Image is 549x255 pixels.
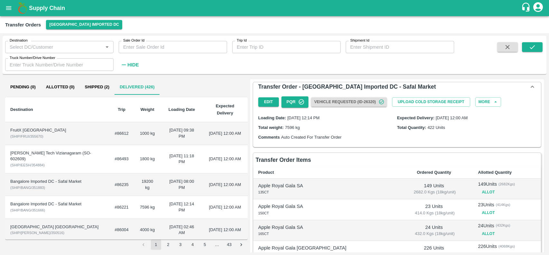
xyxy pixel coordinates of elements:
button: Delivered (426) [114,79,160,95]
input: Enter Sale Order Id [119,41,227,53]
button: page 1 [151,240,161,250]
span: ( 432 Kgs) [496,222,510,228]
td: [DATE] 12:00 AM [202,122,247,145]
td: #86221 [109,196,133,219]
div: … [212,242,222,248]
div: Bangalore Imported DC - Safal Market [10,201,104,207]
div: [PERSON_NAME] Tech Vizianagaram (SO-602609) [10,150,104,162]
td: [DATE] 09:38 PM [161,122,203,145]
div: FruitX [GEOGRAPHIC_DATA] [10,127,104,133]
label: Shipment Id [350,38,369,43]
p: 149 Units [400,182,468,189]
span: ( SHIP/[PERSON_NAME]/350516 ) [10,231,64,235]
button: Pending (0) [5,79,41,95]
td: [DATE] 02:46 AM [161,219,203,241]
p: 226 Units [400,244,468,251]
button: More [475,97,501,107]
td: 19200 kg [134,173,161,196]
button: Go to page 2 [163,240,173,250]
td: #86235 [109,173,133,196]
b: Loading Date [169,107,195,112]
button: Edit [258,97,279,107]
button: Hide [119,59,141,70]
span: 7596 kg [285,125,300,130]
span: [DATE] 12:00 AM [436,115,468,120]
td: [DATE] 11:18 PM [161,145,203,174]
b: Expected Delivery [216,103,234,115]
p: Apple Royal Gala SA [258,224,390,231]
b: Destination [10,107,33,112]
label: Total Quantity: [397,125,426,130]
button: Allot [478,188,499,197]
p: 149 Units [478,181,497,188]
span: 2682.0 Kgs (18kg/unit) [402,189,468,195]
h6: Transfer Order - [GEOGRAPHIC_DATA] Imported DC - Safal Market [258,82,436,91]
nav: pagination navigation [138,240,248,250]
button: Go to page 3 [175,240,186,250]
button: open drawer [1,1,16,15]
td: [DATE] 12:00 AM [202,145,247,174]
span: ( SHIP/BANG/351666 ) [10,208,45,212]
td: [DATE] 08:00 PM [161,173,203,196]
b: Weight [141,107,154,112]
td: [DATE] 12:00 AM [202,196,247,219]
label: Expected Delivery: [397,115,434,120]
button: Go to page 5 [200,240,210,250]
td: #86004 [109,219,133,241]
p: 226 Units [478,243,497,250]
button: Upload Cold Storage Receipt [392,97,470,107]
p: Apple Royal Gala SA [258,182,390,189]
button: Open [103,43,111,51]
div: account of current user [532,1,544,15]
p: Apple Royal Gala [GEOGRAPHIC_DATA] [258,244,390,251]
button: Go to next page [236,240,247,250]
span: 432.0 Kgs (18kg/unit) [402,231,468,237]
input: Select DC/Customer [7,43,101,51]
div: Transfer Order - [GEOGRAPHIC_DATA] Imported DC - Safal Market [253,82,541,91]
b: Ordered Quantity [417,170,451,175]
span: ( SHIP/BANG/351883 ) [10,186,45,190]
div: customer-support [521,2,532,14]
label: Trip Id [237,38,247,43]
b: Supply Chain [29,5,65,11]
div: Bangalore Imported DC - Safal Market [10,179,104,185]
td: #86612 [109,122,133,145]
p: Apple Royal Gala SA [258,203,390,210]
td: [DATE] 12:00 AM [202,173,247,196]
div: Transfer Orders [5,21,41,29]
button: Go to page 4 [188,240,198,250]
td: 1000 kg [134,122,161,145]
span: [DATE] 12:14 PM [287,115,319,120]
td: 7596 kg [134,196,161,219]
label: Destination [10,38,28,43]
label: Truck Number/Drive Number [10,55,55,61]
span: ( SHIP/EESH/354884 ) [10,163,45,167]
input: Enter Shipment ID [346,41,454,53]
button: Select DC [46,20,122,29]
button: Vehicle Requested (ID-26320) [311,97,387,107]
span: ( SHIP/FRUI/355670 ) [10,134,43,138]
strong: Hide [127,62,139,67]
td: 1800 kg [134,145,161,174]
p: 24 Units [400,224,468,231]
span: 150CT [258,211,269,215]
input: Enter Truck Number/Drive Number [5,58,114,71]
label: Sale Order Id [123,38,144,43]
td: [DATE] 12:14 PM [161,196,203,219]
label: Loading Date: [258,115,286,120]
button: Allot [478,208,499,218]
b: Trip [118,107,125,112]
button: Allot [478,229,499,239]
input: Enter Trip ID [232,41,341,53]
b: Product [258,170,274,175]
p: 23 Units [478,201,494,208]
span: ( 414 Kgs) [496,202,510,208]
button: Allotted (0) [41,79,80,95]
span: ( 2682 Kgs) [499,181,515,187]
td: [DATE] 12:00 AM [202,219,247,241]
span: 165CT [258,232,269,236]
b: Allotted Quantity [478,170,512,175]
p: 24 Units [478,222,494,229]
span: ( 4068 Kgs) [499,243,515,249]
label: Comments [258,135,280,140]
